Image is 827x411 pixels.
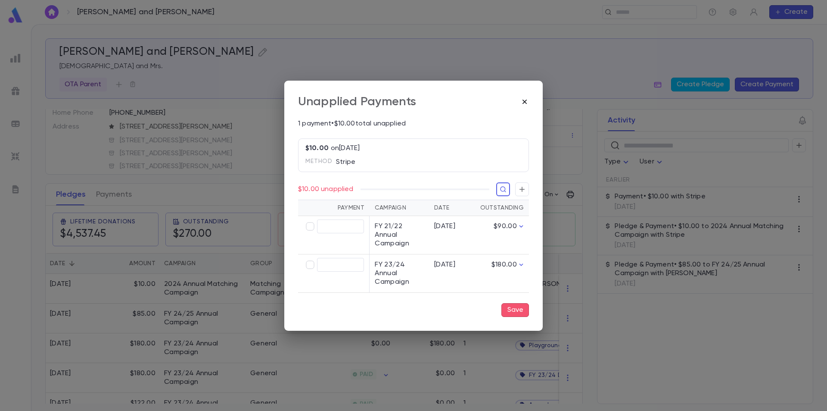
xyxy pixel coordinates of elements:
th: Date [429,200,472,216]
div: [DATE] [434,260,467,269]
td: $180.00 [472,254,529,292]
button: Save [501,303,529,317]
p: Stripe [336,158,355,166]
p: on [DATE] [331,144,360,153]
p: 1 payment • $10.00 total unapplied [298,119,529,128]
div: Unapplied Payments [298,94,416,109]
span: Method [305,158,333,166]
th: Outstanding [472,200,529,216]
th: Payment [298,200,370,216]
td: FY 21/22 Annual Campaign [370,216,429,254]
td: $90.00 [472,216,529,254]
div: [DATE] [434,222,467,231]
p: $10.00 unapplied [298,185,354,194]
td: FY 23/24 Annual Campaign [370,254,429,292]
th: Campaign [370,200,429,216]
p: $10.00 [305,144,329,153]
